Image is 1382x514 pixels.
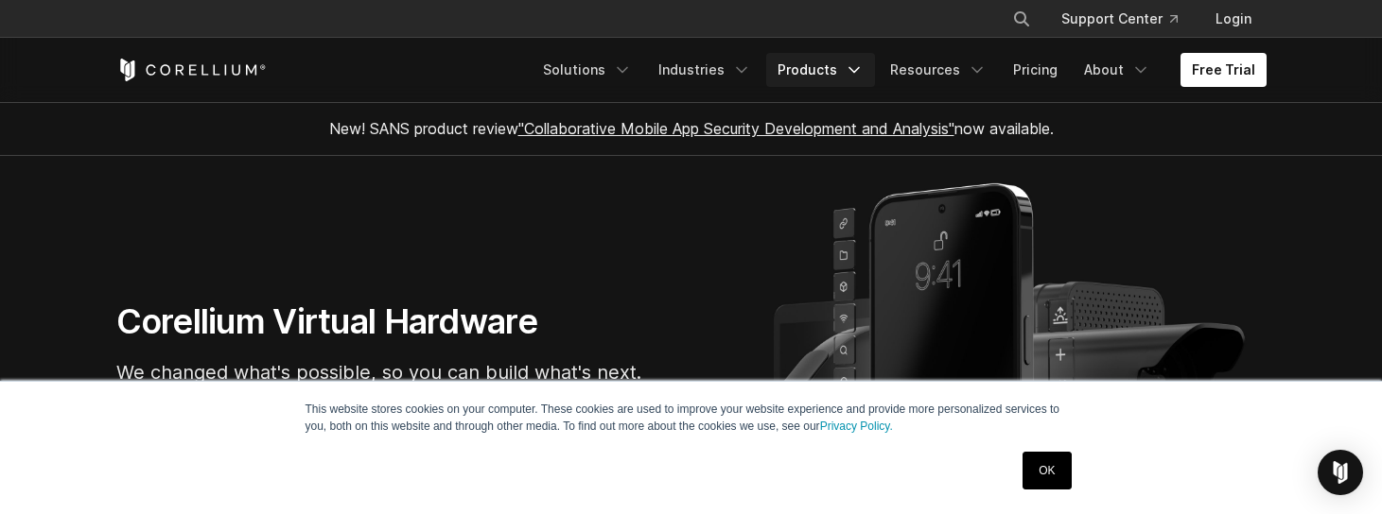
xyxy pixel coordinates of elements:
div: Open Intercom Messenger [1318,450,1363,495]
a: Industries [647,53,762,87]
button: Search [1005,2,1039,36]
a: Support Center [1046,2,1193,36]
a: Privacy Policy. [820,420,893,433]
div: Navigation Menu [532,53,1267,87]
a: Solutions [532,53,643,87]
a: Login [1200,2,1267,36]
a: Pricing [1002,53,1069,87]
a: Products [766,53,875,87]
a: Corellium Home [116,59,267,81]
a: Free Trial [1181,53,1267,87]
a: About [1073,53,1162,87]
p: This website stores cookies on your computer. These cookies are used to improve your website expe... [306,401,1077,435]
a: OK [1023,452,1071,489]
p: We changed what's possible, so you can build what's next. Virtual devices for iOS, Android, and A... [116,358,684,443]
a: Resources [879,53,998,87]
span: New! SANS product review now available. [329,119,1054,138]
h1: Corellium Virtual Hardware [116,300,684,343]
a: "Collaborative Mobile App Security Development and Analysis" [518,119,954,138]
div: Navigation Menu [989,2,1267,36]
